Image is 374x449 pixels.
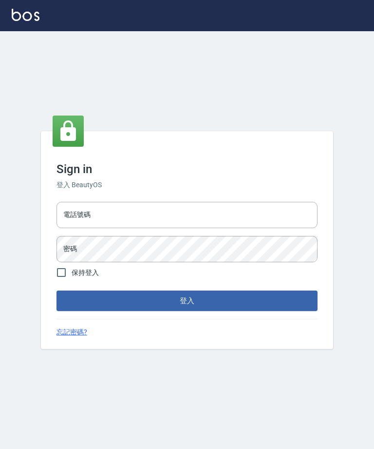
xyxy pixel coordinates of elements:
[56,327,87,337] a: 忘記密碼?
[56,162,318,176] h3: Sign in
[12,9,39,21] img: Logo
[56,180,318,190] h6: 登入 BeautyOS
[56,291,318,311] button: 登入
[72,268,99,278] span: 保持登入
